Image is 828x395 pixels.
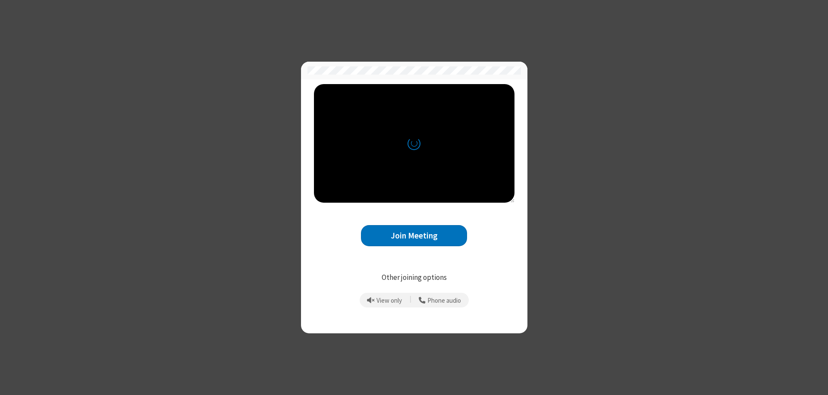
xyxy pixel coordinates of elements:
p: Other joining options [314,272,514,283]
button: Use your phone for mic and speaker while you view the meeting on this device. [416,293,464,307]
span: View only [376,297,402,304]
button: Join Meeting [361,225,467,246]
button: Prevent echo when there is already an active mic and speaker in the room. [364,293,405,307]
span: Phone audio [427,297,461,304]
span: | [410,294,411,306]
